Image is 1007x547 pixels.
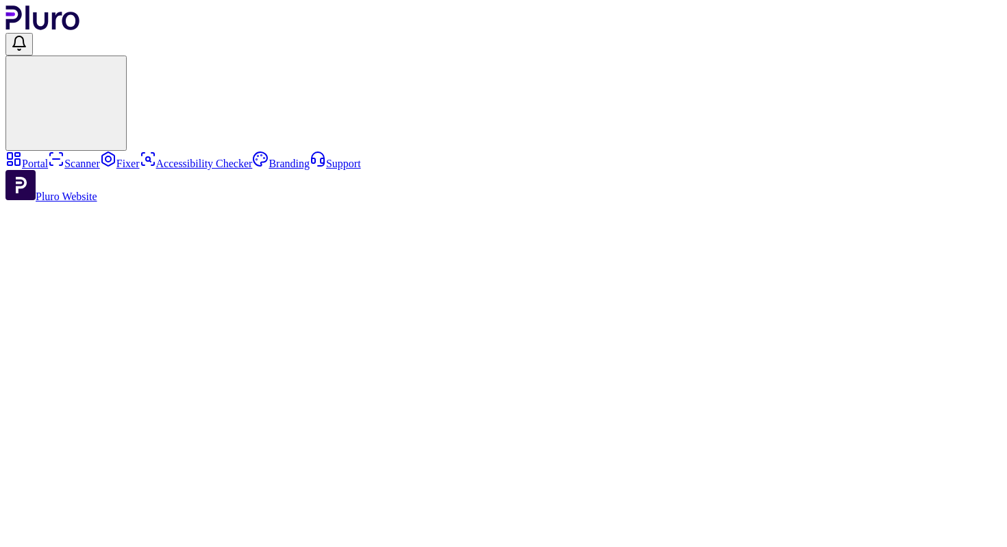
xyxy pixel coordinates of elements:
[252,158,310,169] a: Branding
[5,151,1002,203] aside: Sidebar menu
[100,158,140,169] a: Fixer
[310,158,361,169] a: Support
[48,158,100,169] a: Scanner
[5,191,97,202] a: Open Pluro Website
[5,158,48,169] a: Portal
[140,158,253,169] a: Accessibility Checker
[5,21,80,32] a: Logo
[5,56,127,151] button: Asteroid Accessibility Team
[5,33,33,56] button: Open notifications, you have undefined new notifications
